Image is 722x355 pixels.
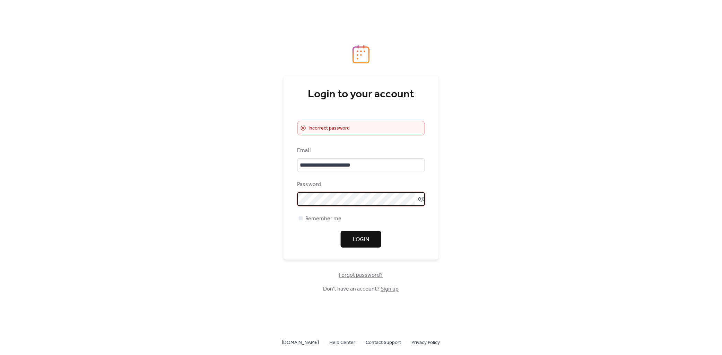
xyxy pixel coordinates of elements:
[366,339,401,347] span: Contact Support
[330,339,356,347] span: Help Center
[282,339,319,347] span: [DOMAIN_NAME]
[282,338,319,347] a: [DOMAIN_NAME]
[309,124,350,133] span: Incorrect password
[339,271,383,279] span: Forgot password?
[353,236,369,244] span: Login
[297,88,425,101] div: Login to your account
[412,338,440,347] a: Privacy Policy
[297,180,424,189] div: Password
[297,147,424,155] div: Email
[341,231,381,248] button: Login
[339,273,383,277] a: Forgot password?
[381,284,399,294] a: Sign up
[366,338,401,347] a: Contact Support
[353,45,370,64] img: logo
[323,285,399,293] span: Don't have an account?
[412,339,440,347] span: Privacy Policy
[330,338,356,347] a: Help Center
[306,215,342,223] span: Remember me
